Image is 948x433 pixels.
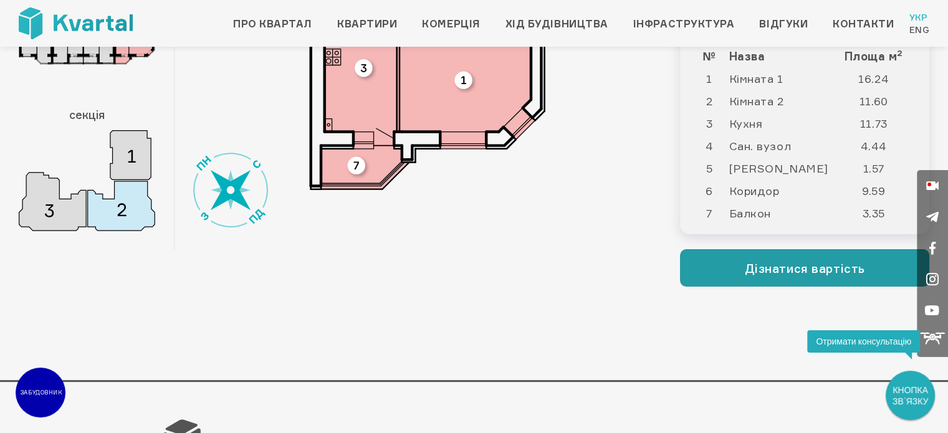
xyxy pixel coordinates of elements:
[690,67,729,90] td: 1
[807,330,920,353] div: Отримати консультацію
[729,157,840,179] td: [PERSON_NAME]
[16,368,65,417] a: ЗАБУДОВНИК
[505,16,608,31] a: Хід будівництва
[729,112,840,135] td: Кухня
[19,102,155,127] h3: секція
[729,45,840,67] th: Назва
[690,202,729,224] td: 7
[21,389,62,396] text: ЗАБУДОВНИК
[840,179,919,202] td: 9.59
[729,67,840,90] td: Кімната 1
[887,372,934,419] div: КНОПКА ЗВ`ЯЗКУ
[729,90,840,112] td: Кімната 2
[233,16,312,31] a: Про квартал
[690,45,729,67] th: №
[759,16,808,31] a: Відгуки
[633,16,735,31] a: Інфраструктура
[909,24,929,36] a: Eng
[909,11,929,24] a: Укр
[833,16,894,31] a: Контакти
[840,202,919,224] td: 3.35
[840,45,919,67] th: Площа м
[690,90,729,112] td: 2
[897,48,903,58] sup: 2
[690,179,729,202] td: 6
[840,90,919,112] td: 11.60
[840,135,919,157] td: 4.44
[729,202,840,224] td: Балкон
[337,16,397,31] a: Квартири
[840,67,919,90] td: 16.24
[19,7,133,39] img: Kvartal
[840,112,919,135] td: 11.73
[729,179,840,202] td: Коридор
[729,135,840,157] td: Сан. вузол
[840,157,919,179] td: 1.57
[690,135,729,157] td: 4
[422,16,480,31] a: Комерція
[690,112,729,135] td: 3
[680,249,929,287] button: Дізнатися вартість
[690,157,729,179] td: 5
